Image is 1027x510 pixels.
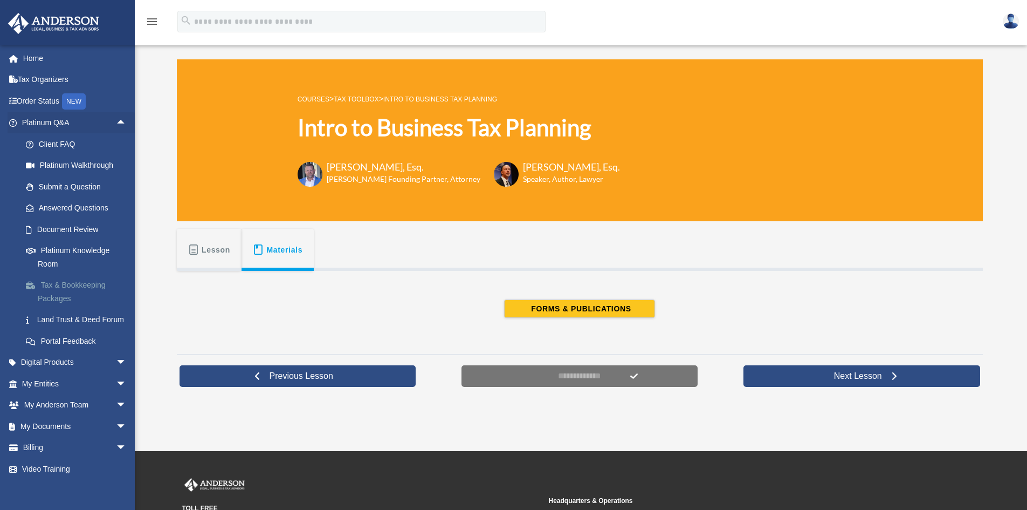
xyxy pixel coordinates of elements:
[528,303,631,314] span: FORMS & PUBLICATIONS
[1003,13,1019,29] img: User Pic
[743,365,980,387] a: Next Lesson
[146,19,158,28] a: menu
[116,112,137,134] span: arrow_drop_up
[116,416,137,438] span: arrow_drop_down
[315,300,844,318] a: FORMS & PUBLICATIONS
[504,300,655,318] button: FORMS & PUBLICATIONS
[8,112,143,134] a: Platinum Q&Aarrow_drop_up
[116,373,137,395] span: arrow_drop_down
[182,478,247,492] img: Anderson Advisors Platinum Portal
[15,198,143,219] a: Answered Questions
[8,373,143,395] a: My Entitiesarrow_drop_down
[62,93,86,110] div: NEW
[298,162,322,187] img: Toby-circle-head.png
[8,458,143,480] a: Video Training
[8,437,143,459] a: Billingarrow_drop_down
[327,160,480,174] h3: [PERSON_NAME], Esq.
[15,240,143,275] a: Platinum Knowledge Room
[327,174,480,185] h6: [PERSON_NAME] Founding Partner, Attorney
[549,495,908,507] small: Headquarters & Operations
[15,309,143,331] a: Land Trust & Deed Forum
[383,96,497,103] a: Intro to Business Tax Planning
[267,240,303,260] span: Materials
[202,240,230,260] span: Lesson
[116,352,137,374] span: arrow_drop_down
[8,395,143,416] a: My Anderson Teamarrow_drop_down
[180,15,192,26] i: search
[261,371,342,382] span: Previous Lesson
[15,219,143,240] a: Document Review
[523,160,620,174] h3: [PERSON_NAME], Esq.
[8,47,143,69] a: Home
[15,330,143,352] a: Portal Feedback
[116,395,137,417] span: arrow_drop_down
[5,13,102,34] img: Anderson Advisors Platinum Portal
[146,15,158,28] i: menu
[298,112,620,144] h1: Intro to Business Tax Planning
[8,69,143,91] a: Tax Organizers
[825,371,891,382] span: Next Lesson
[15,275,143,309] a: Tax & Bookkeeping Packages
[494,162,519,187] img: Scott-Estill-Headshot.png
[298,96,329,103] a: COURSES
[8,352,143,373] a: Digital Productsarrow_drop_down
[15,176,143,198] a: Submit a Question
[523,174,606,185] h6: Speaker, Author, Lawyer
[15,155,143,176] a: Platinum Walkthrough
[298,92,620,106] p: > >
[8,416,143,437] a: My Documentsarrow_drop_down
[180,365,416,387] a: Previous Lesson
[8,90,143,112] a: Order StatusNEW
[334,96,378,103] a: Tax Toolbox
[15,133,143,155] a: Client FAQ
[116,437,137,459] span: arrow_drop_down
